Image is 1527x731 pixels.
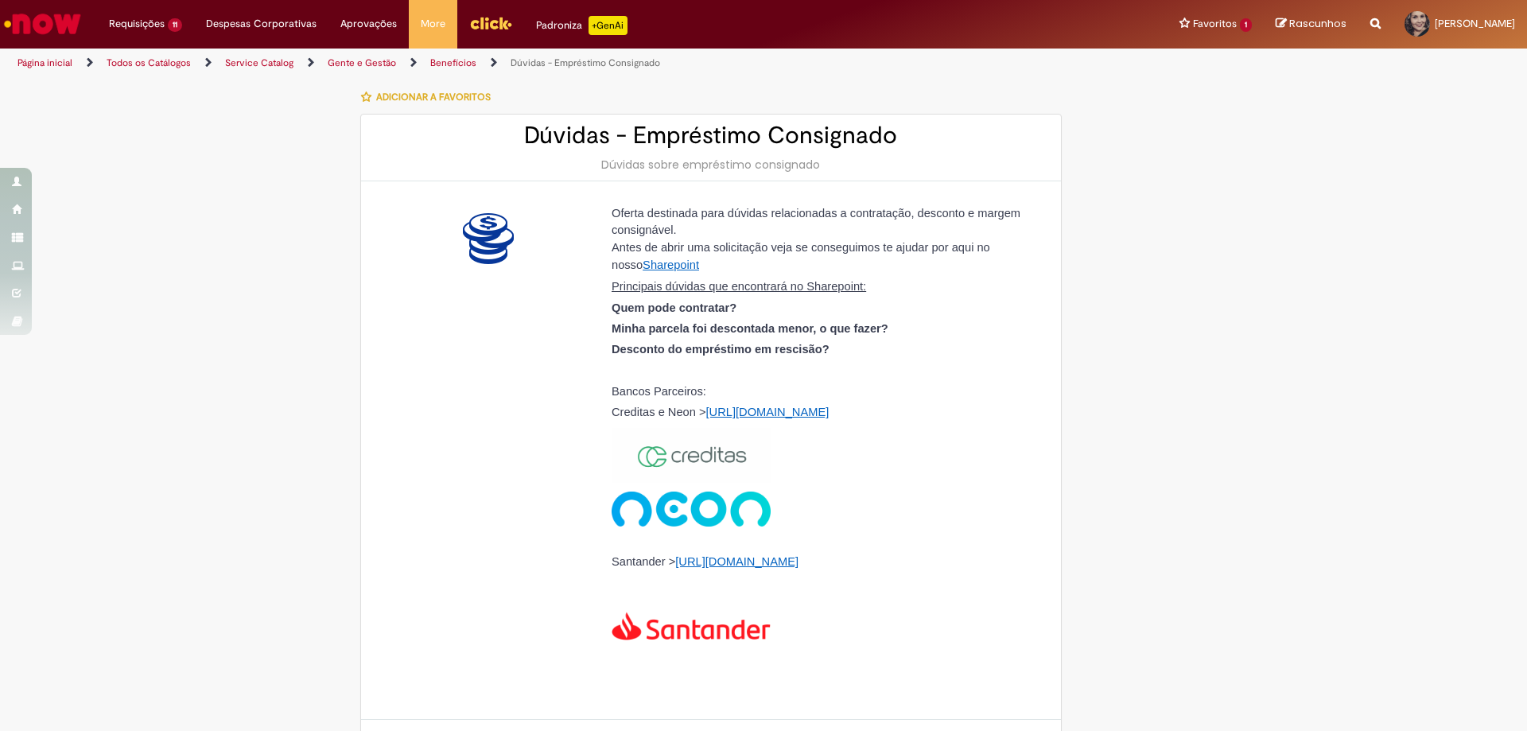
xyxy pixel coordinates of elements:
[107,56,191,69] a: Todos os Catálogos
[612,280,866,293] span: Principais dúvidas que encontrará no Sharepoint:
[430,56,476,69] a: Benefícios
[511,56,660,69] a: Dúvidas - Empréstimo Consignado
[589,16,628,35] p: +GenAi
[643,258,699,271] a: Sharepoint
[1193,16,1237,32] span: Favoritos
[612,386,1033,399] p: Bancos Parceiros:
[1240,18,1252,32] span: 1
[340,16,397,32] span: Aprovações
[17,56,72,69] a: Página inicial
[109,16,165,32] span: Requisições
[421,16,445,32] span: More
[612,301,736,314] strong: Quem pode contratar?
[328,56,396,69] a: Gente e Gestão
[469,11,512,35] img: click_logo_yellow_360x200.png
[612,241,990,272] span: Antes de abrir uma solicitação veja se conseguimos te ajudar por aqui no nosso
[1435,17,1515,30] span: [PERSON_NAME]
[377,122,1045,149] h2: Dúvidas - Empréstimo Consignado
[612,556,1033,671] p: Santander >
[2,8,84,40] img: ServiceNow
[376,91,491,103] span: Adicionar a Favoritos
[225,56,293,69] a: Service Catalog
[612,322,888,335] strong: Minha parcela foi descontada menor, o que fazer?
[1276,17,1346,32] a: Rascunhos
[612,406,1033,419] p: Creditas e Neon >
[463,213,514,264] img: Dúvidas - Empréstimo Consignado
[612,343,830,356] strong: Desconto do empréstimo em rescisão?
[706,406,830,418] a: [URL][DOMAIN_NAME]
[612,207,1020,236] span: Oferta destinada para dúvidas relacionadas a contratação, desconto e margem consignável.
[206,16,317,32] span: Despesas Corporativas
[168,18,182,32] span: 11
[12,49,1006,78] ul: Trilhas de página
[360,80,499,114] button: Adicionar a Favoritos
[377,157,1045,173] div: Dúvidas sobre empréstimo consignado
[1289,16,1346,31] span: Rascunhos
[536,16,628,35] div: Padroniza
[675,555,798,568] a: [URL][DOMAIN_NAME]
